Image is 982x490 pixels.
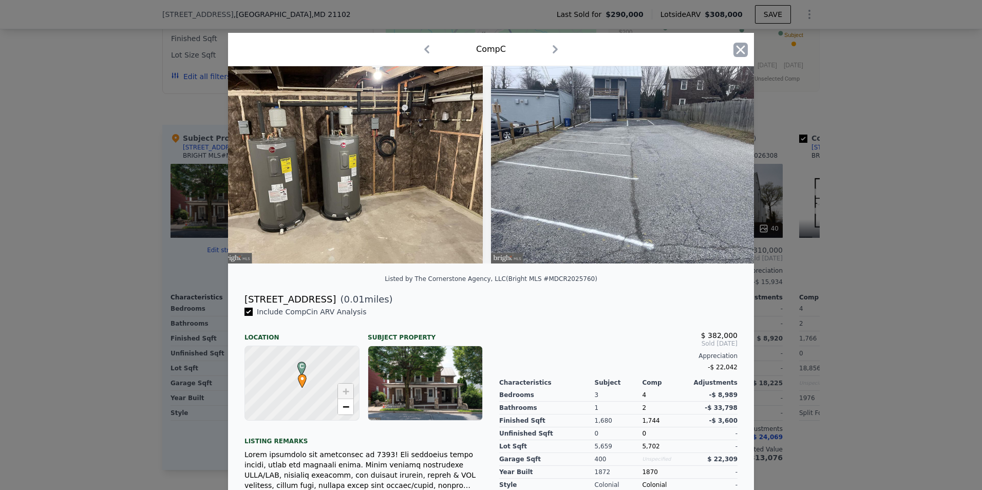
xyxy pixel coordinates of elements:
div: 1,680 [595,414,643,427]
span: Sold [DATE] [499,340,738,348]
span: -$ 8,989 [709,391,738,399]
div: 2 [642,402,690,414]
div: C [295,362,301,368]
div: Listing remarks [244,429,483,445]
div: 400 [595,453,643,466]
span: − [343,400,349,413]
span: • [295,371,309,386]
div: Bathrooms [499,402,595,414]
span: Include Comp C in ARV Analysis [253,308,371,316]
span: $ 382,000 [701,331,738,340]
div: Unspecified [642,453,690,466]
img: Property Img [220,66,483,263]
div: Comp [642,379,690,387]
span: $ 22,309 [707,456,738,463]
div: 5,659 [595,440,643,453]
div: Unfinished Sqft [499,427,595,440]
div: [STREET_ADDRESS] [244,292,336,307]
div: Year Built [499,466,595,479]
span: 1,744 [642,417,659,424]
div: Subject [595,379,643,387]
div: - [690,427,738,440]
span: C [295,362,309,371]
div: - [690,466,738,479]
div: • [295,374,301,380]
span: -$ 33,798 [705,404,738,411]
div: 3 [595,389,643,402]
div: Location [244,325,360,342]
span: -$ 22,042 [708,364,738,371]
span: + [343,385,349,398]
a: Zoom out [338,399,353,414]
div: Listed by The Cornerstone Agency, LLC (Bright MLS #MDCR2025760) [385,275,597,282]
div: 1872 [595,466,643,479]
div: 1 [595,402,643,414]
div: Garage Sqft [499,453,595,466]
span: 0 [642,430,646,437]
span: 4 [642,391,646,399]
div: - [690,440,738,453]
div: Lot Sqft [499,440,595,453]
img: Property Img [491,66,754,263]
div: Adjustments [690,379,738,387]
span: -$ 3,600 [709,417,738,424]
div: Characteristics [499,379,595,387]
div: Subject Property [368,325,483,342]
div: 0 [595,427,643,440]
span: 0.01 [344,294,365,305]
div: 1870 [642,466,690,479]
div: Finished Sqft [499,414,595,427]
a: Zoom in [338,384,353,399]
div: Bedrooms [499,389,595,402]
div: Comp C [476,43,506,55]
span: 5,702 [642,443,659,450]
div: Appreciation [499,352,738,360]
span: ( miles) [336,292,392,307]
